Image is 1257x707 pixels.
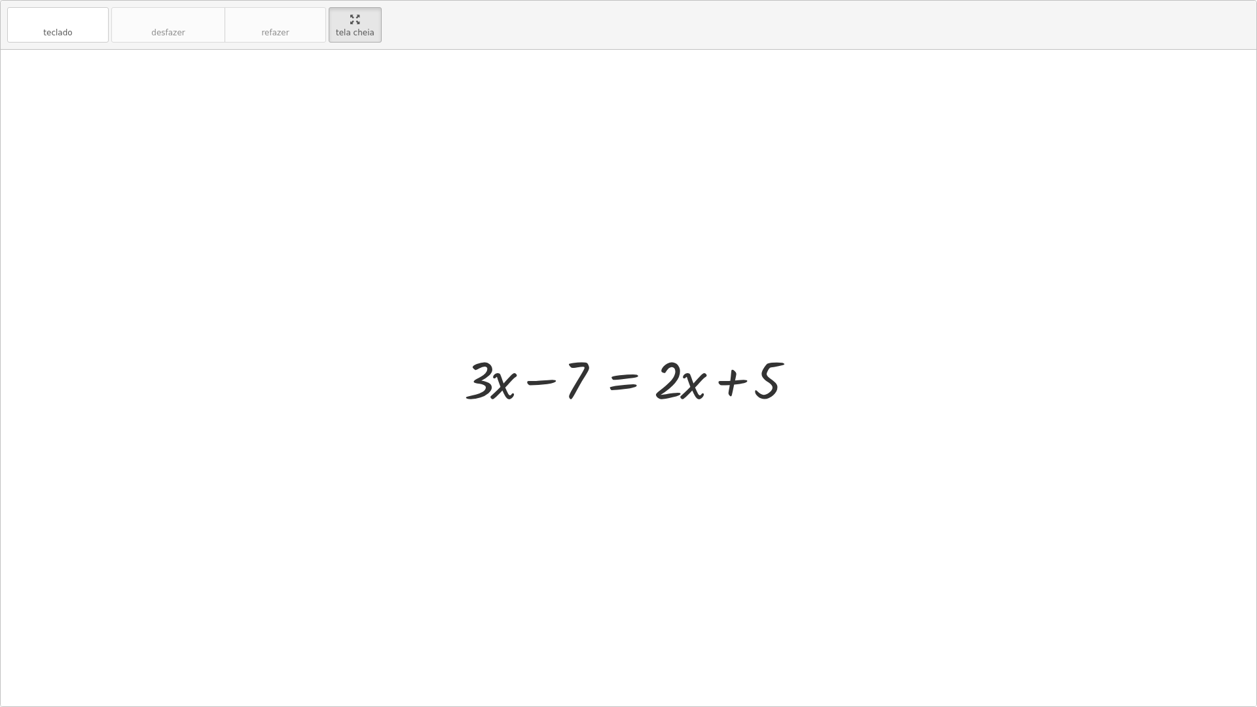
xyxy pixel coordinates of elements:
font: refazer [232,13,319,26]
font: tela cheia [336,28,374,37]
button: tela cheia [329,7,382,43]
button: desfazerdesfazer [111,7,225,43]
button: refazerrefazer [225,7,326,43]
font: teclado [14,13,101,26]
font: teclado [43,28,72,37]
font: refazer [261,28,289,37]
font: desfazer [151,28,185,37]
button: tecladoteclado [7,7,109,43]
font: desfazer [118,13,218,26]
